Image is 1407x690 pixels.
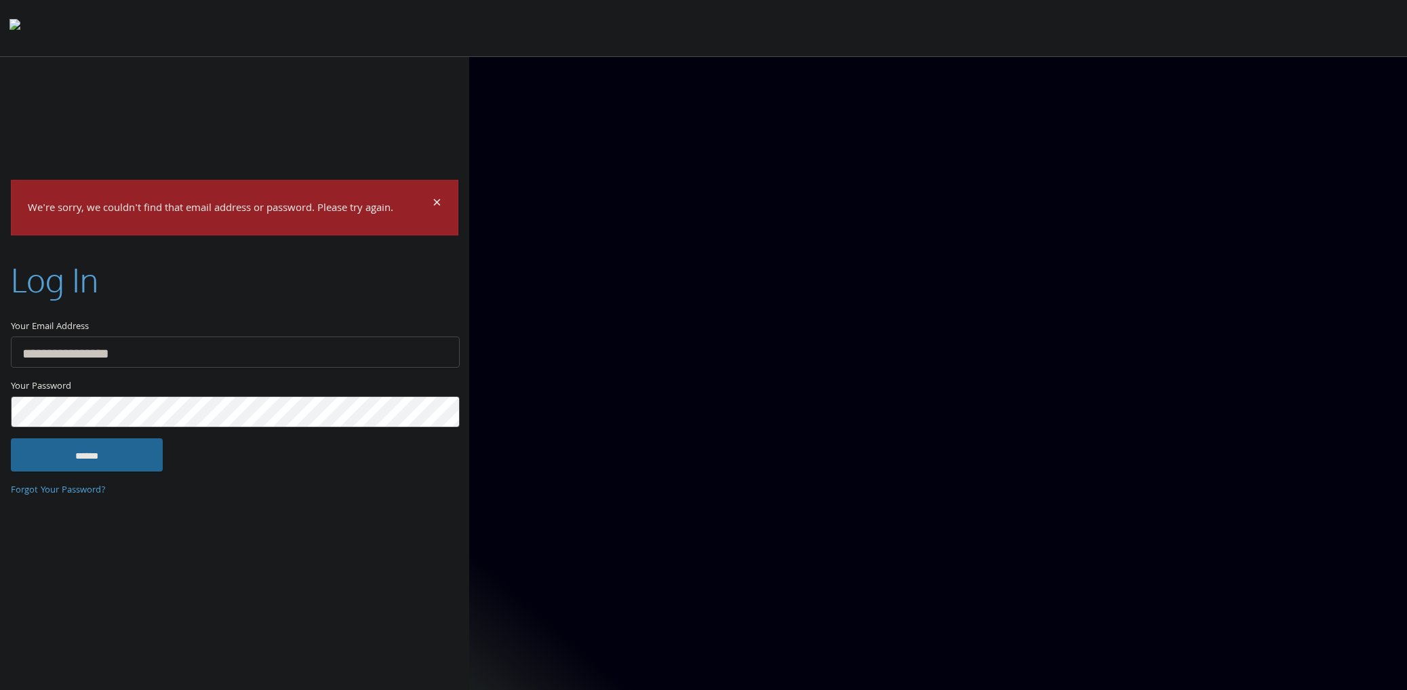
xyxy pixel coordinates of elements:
button: Dismiss alert [433,197,441,213]
h2: Log In [11,257,98,303]
a: Forgot Your Password? [11,483,106,498]
span: × [433,191,441,218]
p: We're sorry, we couldn't find that email address or password. Please try again. [28,199,431,219]
img: todyl-logo-dark.svg [9,14,20,41]
label: Your Password [11,379,458,396]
